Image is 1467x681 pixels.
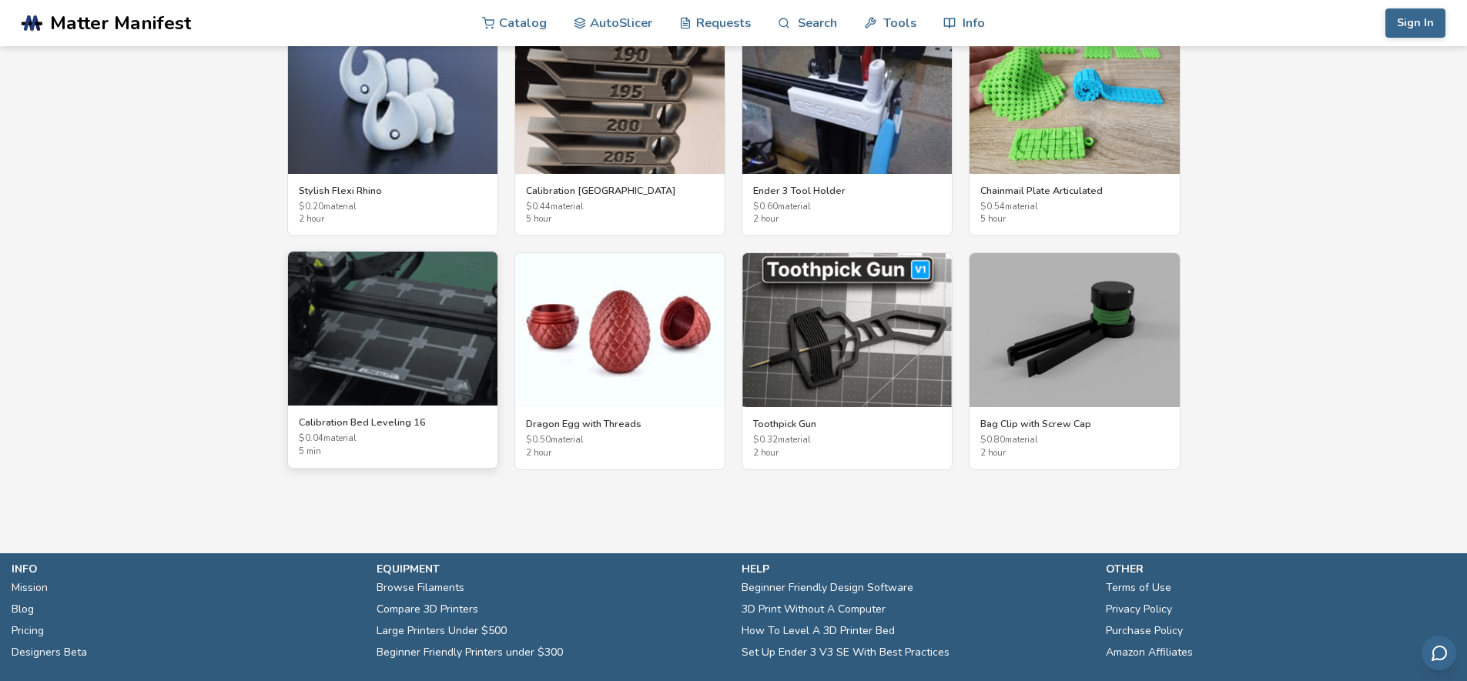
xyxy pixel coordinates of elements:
span: $ 0.04 material [299,434,487,444]
span: 2 hour [753,215,941,225]
img: Dragon Egg with Threads [515,253,725,407]
span: 2 hour [299,215,487,225]
a: Purchase Policy [1106,620,1183,642]
a: Calibration Bed Leveling 16Calibration Bed Leveling 16$0.04material5 min [287,251,498,469]
a: Blog [12,599,34,620]
span: 5 hour [526,215,714,225]
a: How To Level A 3D Printer Bed [742,620,895,642]
a: Designers Beta [12,642,87,663]
span: $ 0.20 material [299,202,487,212]
a: Set Up Ender 3 V3 SE With Best Practices [742,642,950,663]
span: $ 0.50 material [526,436,714,446]
a: Terms of Use [1106,577,1171,599]
button: Send feedback via email [1422,636,1456,670]
a: Bag Clip with Screw CapBag Clip with Screw Cap$0.80material2 hour [969,252,1180,470]
p: help [742,561,1091,577]
a: Privacy Policy [1106,599,1172,620]
img: Calibration Temp Tower [515,20,725,174]
a: Browse Filaments [377,577,464,599]
span: $ 0.80 material [980,436,1168,446]
span: 5 hour [980,215,1168,225]
a: Calibration Temp TowerCalibration [GEOGRAPHIC_DATA]$0.44material5 hour [514,19,725,237]
img: Ender 3 Tool Holder [742,20,952,174]
span: $ 0.44 material [526,202,714,212]
span: 2 hour [980,449,1168,459]
a: Toothpick GunToothpick Gun$0.32material2 hour [742,252,953,470]
span: $ 0.32 material [753,436,941,446]
h3: Dragon Egg with Threads [526,418,714,430]
span: $ 0.60 material [753,202,941,212]
img: Chainmail Plate Articulated [970,20,1179,174]
p: other [1106,561,1455,577]
a: Amazon Affiliates [1106,642,1193,663]
a: Beginner Friendly Design Software [742,577,913,599]
h3: Ender 3 Tool Holder [753,185,941,197]
h3: Calibration Bed Leveling 16 [299,416,487,429]
img: Bag Clip with Screw Cap [970,253,1179,407]
span: $ 0.54 material [980,202,1168,212]
a: 3D Print Without A Computer [742,599,886,620]
span: 2 hour [753,449,941,459]
a: Stylish Flexi RhinoStylish Flexi Rhino$0.20material2 hour [287,19,498,237]
h3: Bag Clip with Screw Cap [980,418,1168,430]
h3: Stylish Flexi Rhino [299,185,487,197]
h3: Toothpick Gun [753,418,941,430]
a: Compare 3D Printers [377,599,478,620]
h3: Chainmail Plate Articulated [980,185,1168,197]
a: Pricing [12,620,44,642]
span: 5 min [299,447,487,457]
button: Sign In [1385,8,1445,38]
img: Calibration Bed Leveling 16 [288,252,497,406]
a: Chainmail Plate ArticulatedChainmail Plate Articulated$0.54material5 hour [969,19,1180,237]
span: Matter Manifest [50,12,191,34]
a: Ender 3 Tool HolderEnder 3 Tool Holder$0.60material2 hour [742,19,953,237]
p: info [12,561,361,577]
p: equipment [377,561,726,577]
a: Large Printers Under $500 [377,620,507,642]
a: Beginner Friendly Printers under $300 [377,642,563,663]
a: Dragon Egg with ThreadsDragon Egg with Threads$0.50material2 hour [514,252,725,470]
span: 2 hour [526,449,714,459]
h3: Calibration [GEOGRAPHIC_DATA] [526,185,714,197]
img: Stylish Flexi Rhino [288,20,497,174]
img: Toothpick Gun [742,253,952,407]
a: Mission [12,577,48,599]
